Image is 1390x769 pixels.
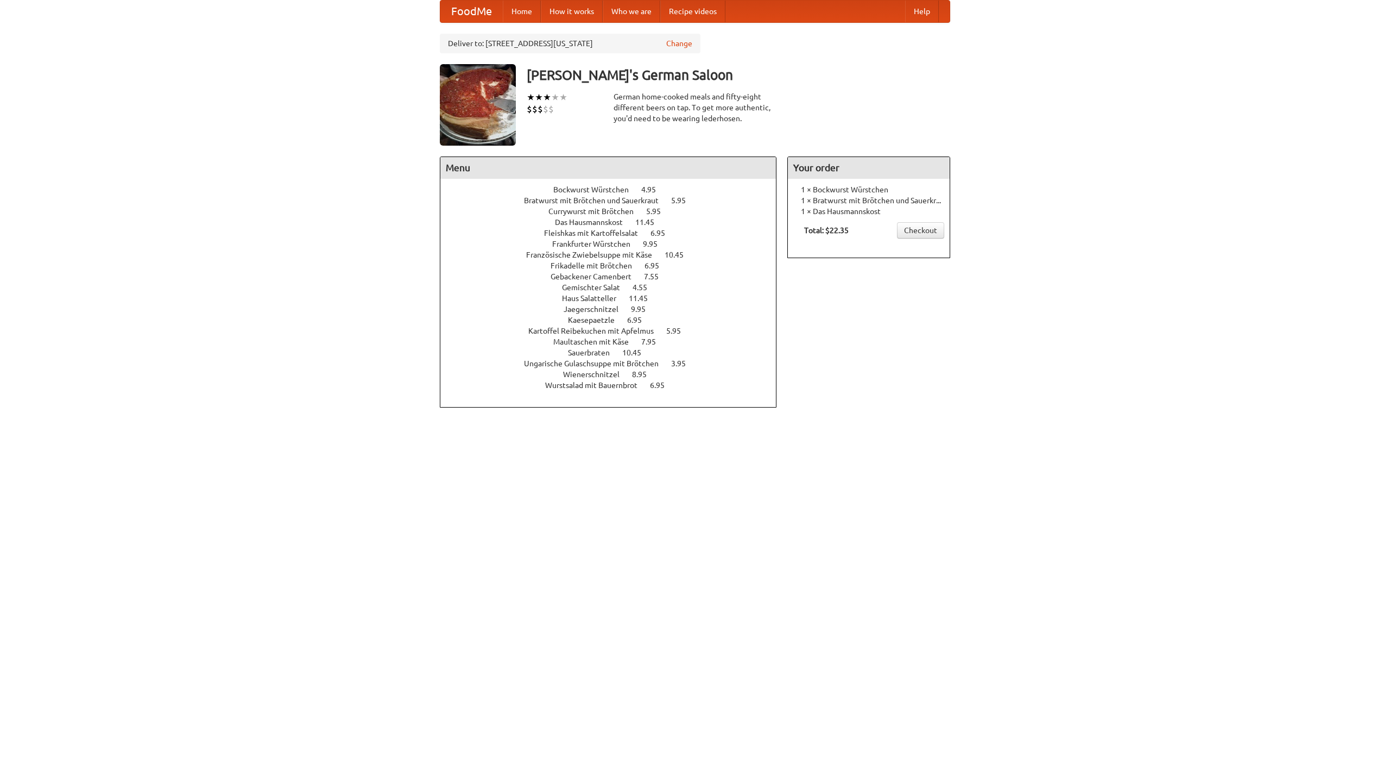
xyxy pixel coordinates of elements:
span: 7.95 [641,337,667,346]
span: Jaegerschnitzel [564,305,629,314]
a: Maultaschen mit Käse 7.95 [553,337,676,346]
span: Frikadelle mit Brötchen [551,261,643,270]
a: Gebackener Camenbert 7.55 [551,272,679,281]
span: 4.55 [633,283,658,292]
a: Currywurst mit Brötchen 5.95 [548,207,681,216]
span: 9.95 [643,240,668,248]
a: Sauerbraten 10.45 [568,348,661,357]
a: Bratwurst mit Brötchen und Sauerkraut 5.95 [524,196,706,205]
span: 3.95 [671,359,697,368]
a: Checkout [897,222,944,239]
h4: Your order [788,157,950,179]
span: 6.95 [627,316,653,324]
div: German home-cooked meals and fifty-eight different beers on tap. To get more authentic, you'd nee... [614,91,776,124]
span: Bratwurst mit Brötchen und Sauerkraut [524,196,669,205]
span: 11.45 [635,218,665,227]
li: 1 × Bratwurst mit Brötchen und Sauerkraut [793,195,944,206]
a: Change [666,38,692,49]
a: Frikadelle mit Brötchen 6.95 [551,261,679,270]
span: Haus Salatteller [562,294,627,303]
span: Wienerschnitzel [563,370,630,379]
a: Wienerschnitzel 8.95 [563,370,667,379]
a: Gemischter Salat 4.55 [562,283,667,292]
a: How it works [541,1,603,22]
span: Ungarische Gulaschsuppe mit Brötchen [524,359,669,368]
span: 5.95 [646,207,672,216]
span: 6.95 [650,229,676,237]
span: Currywurst mit Brötchen [548,207,645,216]
li: 1 × Das Hausmannskost [793,206,944,217]
b: Total: $22.35 [804,226,849,235]
span: Bockwurst Würstchen [553,185,640,194]
span: Fleishkas mit Kartoffelsalat [544,229,649,237]
a: Bockwurst Würstchen 4.95 [553,185,676,194]
span: 6.95 [650,381,675,390]
a: Help [905,1,939,22]
span: 9.95 [631,305,656,314]
span: Gemischter Salat [562,283,631,292]
a: Frankfurter Würstchen 9.95 [552,240,678,248]
a: Kaesepaetzle 6.95 [568,316,662,324]
a: FoodMe [440,1,503,22]
span: 6.95 [645,261,670,270]
h3: [PERSON_NAME]'s German Saloon [527,64,950,86]
a: Who we are [603,1,660,22]
li: 1 × Bockwurst Würstchen [793,184,944,195]
span: Gebackener Camenbert [551,272,642,281]
a: Haus Salatteller 11.45 [562,294,668,303]
a: Wurstsalad mit Bauernbrot 6.95 [545,381,685,390]
span: Sauerbraten [568,348,621,357]
li: ★ [543,91,551,103]
a: Französische Zwiebelsuppe mit Käse 10.45 [526,251,704,259]
a: Das Hausmannskost 11.45 [555,218,674,227]
span: 8.95 [632,370,658,379]
li: $ [548,103,554,115]
li: $ [527,103,532,115]
span: Kartoffel Reibekuchen mit Apfelmus [528,327,665,335]
span: Wurstsalad mit Bauernbrot [545,381,648,390]
div: Deliver to: [STREET_ADDRESS][US_STATE] [440,34,700,53]
span: 5.95 [671,196,697,205]
span: Frankfurter Würstchen [552,240,641,248]
li: ★ [559,91,567,103]
span: 10.45 [622,348,652,357]
span: 7.55 [644,272,669,281]
a: Recipe videos [660,1,725,22]
a: Kartoffel Reibekuchen mit Apfelmus 5.95 [528,327,701,335]
a: Jaegerschnitzel 9.95 [564,305,666,314]
li: ★ [527,91,535,103]
li: $ [543,103,548,115]
a: Ungarische Gulaschsuppe mit Brötchen 3.95 [524,359,706,368]
h4: Menu [440,157,776,179]
span: Das Hausmannskost [555,218,634,227]
span: Französische Zwiebelsuppe mit Käse [526,251,663,259]
li: ★ [551,91,559,103]
span: 5.95 [666,327,692,335]
li: ★ [535,91,543,103]
span: Kaesepaetzle [568,316,625,324]
img: angular.jpg [440,64,516,146]
li: $ [538,103,543,115]
li: $ [532,103,538,115]
a: Fleishkas mit Kartoffelsalat 6.95 [544,229,685,237]
span: 11.45 [629,294,659,303]
span: 10.45 [665,251,694,259]
span: 4.95 [641,185,667,194]
span: Maultaschen mit Käse [553,337,640,346]
a: Home [503,1,541,22]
